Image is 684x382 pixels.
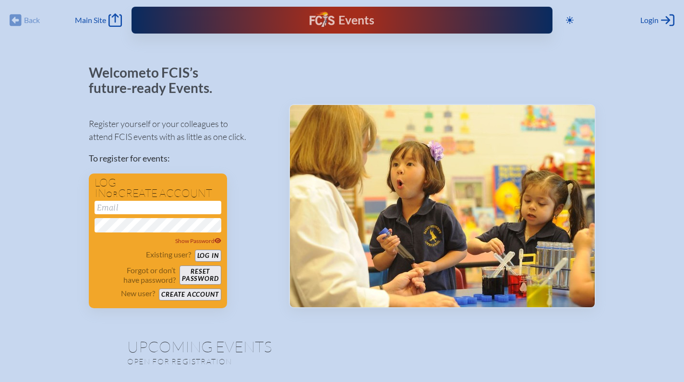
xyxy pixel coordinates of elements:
[195,250,221,262] button: Log in
[89,152,274,165] p: To register for events:
[95,266,176,285] p: Forgot or don’t have password?
[75,15,106,25] span: Main Site
[95,177,221,199] h1: Log in create account
[640,15,659,25] span: Login
[75,13,122,27] a: Main Site
[290,105,595,307] img: Events
[121,289,155,298] p: New user?
[89,117,274,143] p: Register yourself or your colleagues to attend FCIS events with as little as one click.
[106,189,118,199] span: or
[252,12,432,29] div: FCIS Events — Future ready
[95,201,221,214] input: Email
[175,237,221,244] span: Show Password
[127,339,557,354] h1: Upcoming Events
[89,65,223,95] p: Welcome to FCIS’s future-ready Events.
[180,266,221,285] button: Resetpassword
[146,250,191,259] p: Existing user?
[159,289,221,301] button: Create account
[127,357,381,366] p: Open for registration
